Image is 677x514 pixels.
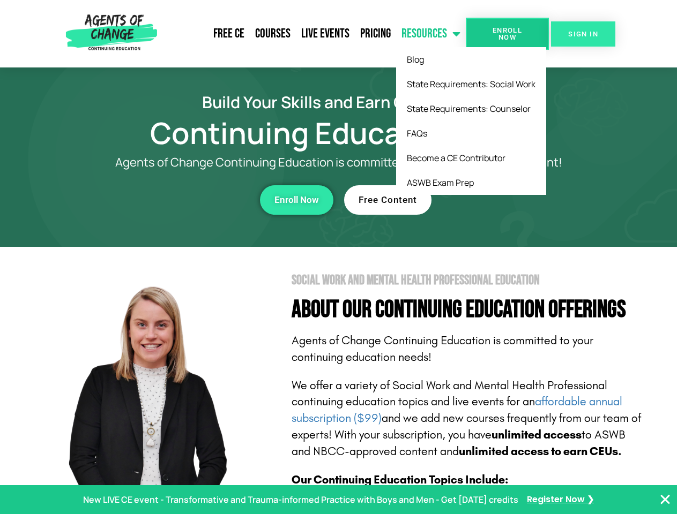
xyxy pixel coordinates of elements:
a: Register Now ❯ [527,492,594,508]
a: Become a CE Contributor [396,146,546,170]
a: Blog [396,47,546,72]
a: Resources [396,20,466,47]
ul: Resources [396,47,546,195]
b: unlimited access to earn CEUs. [459,444,622,458]
a: ASWB Exam Prep [396,170,546,195]
a: SIGN IN [551,21,615,47]
a: Enroll Now [466,18,549,50]
a: Courses [250,20,296,47]
span: Free Content [359,195,417,205]
p: We offer a variety of Social Work and Mental Health Professional continuing education topics and ... [292,377,644,460]
a: Live Events [296,20,355,47]
span: Enroll Now [483,27,532,41]
a: State Requirements: Counselor [396,96,546,121]
h2: Build Your Skills and Earn CE Credits [33,94,644,110]
span: Enroll Now [274,195,319,205]
a: Pricing [355,20,396,47]
nav: Menu [161,20,466,47]
h2: Social Work and Mental Health Professional Education [292,274,644,287]
h4: About Our Continuing Education Offerings [292,298,644,322]
a: State Requirements: Social Work [396,72,546,96]
a: Free CE [208,20,250,47]
p: New LIVE CE event - Transformative and Trauma-informed Practice with Boys and Men - Get [DATE] cr... [83,492,518,508]
span: SIGN IN [568,31,598,37]
a: Enroll Now [260,185,333,215]
a: Free Content [344,185,432,215]
button: Close Banner [659,493,672,506]
span: Agents of Change Continuing Education is committed to your continuing education needs! [292,334,593,364]
h1: Continuing Education (CE) [33,120,644,145]
b: Our Continuing Education Topics Include: [292,473,508,487]
b: unlimited access [492,428,582,442]
p: Agents of Change Continuing Education is committed to your career development! [76,156,601,169]
a: FAQs [396,121,546,146]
